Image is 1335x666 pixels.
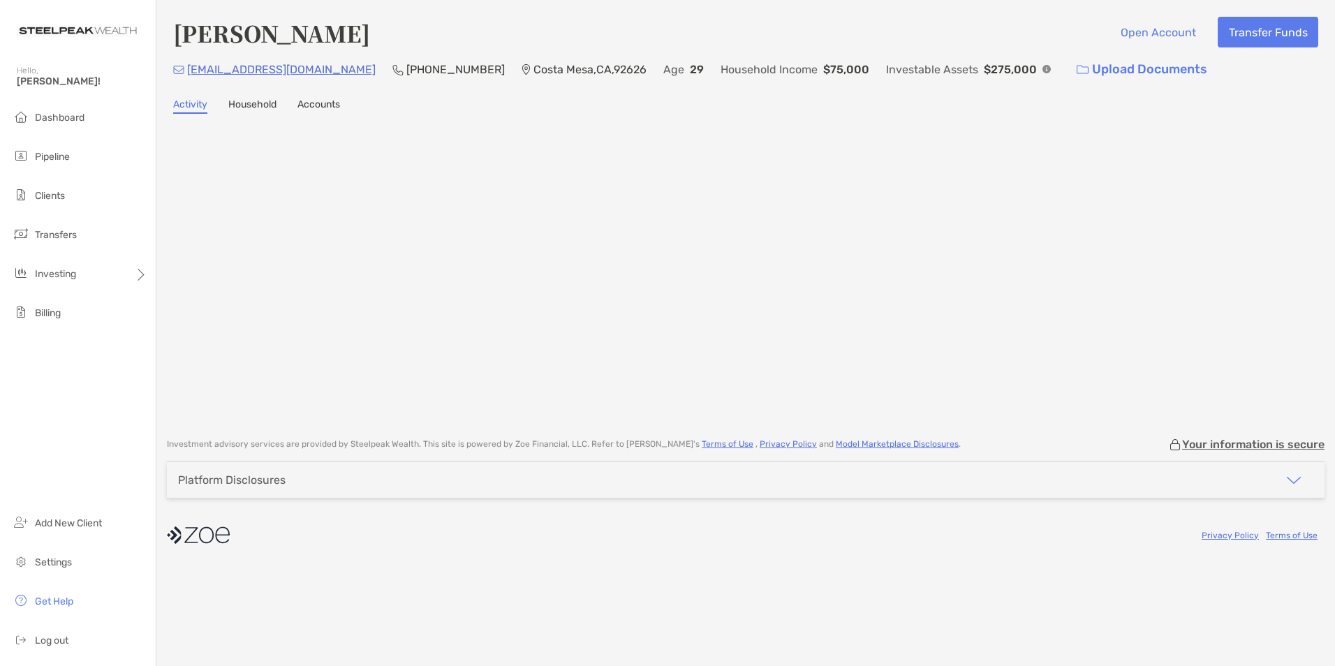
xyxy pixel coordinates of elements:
[533,61,647,78] p: Costa Mesa , CA , 92626
[297,98,340,114] a: Accounts
[823,61,869,78] p: $75,000
[35,595,73,607] span: Get Help
[760,439,817,449] a: Privacy Policy
[35,151,70,163] span: Pipeline
[1042,65,1051,73] img: Info Icon
[1202,531,1259,540] a: Privacy Policy
[1109,17,1207,47] button: Open Account
[522,64,531,75] img: Location Icon
[690,61,704,78] p: 29
[17,75,147,87] span: [PERSON_NAME]!
[836,439,959,449] a: Model Marketplace Disclosures
[35,229,77,241] span: Transfers
[35,112,84,124] span: Dashboard
[13,631,29,648] img: logout icon
[1266,531,1318,540] a: Terms of Use
[228,98,276,114] a: Household
[167,439,961,450] p: Investment advisory services are provided by Steelpeak Wealth . This site is powered by Zoe Finan...
[167,519,230,551] img: company logo
[173,98,207,114] a: Activity
[187,61,376,78] p: [EMAIL_ADDRESS][DOMAIN_NAME]
[13,147,29,164] img: pipeline icon
[13,225,29,242] img: transfers icon
[13,108,29,125] img: dashboard icon
[886,61,978,78] p: Investable Assets
[406,61,505,78] p: [PHONE_NUMBER]
[35,635,68,646] span: Log out
[984,61,1037,78] p: $275,000
[35,268,76,280] span: Investing
[721,61,818,78] p: Household Income
[173,66,184,74] img: Email Icon
[1285,472,1302,489] img: icon arrow
[35,307,61,319] span: Billing
[173,17,370,49] h4: [PERSON_NAME]
[1218,17,1318,47] button: Transfer Funds
[702,439,753,449] a: Terms of Use
[17,6,139,56] img: Zoe Logo
[178,473,286,487] div: Platform Disclosures
[1077,65,1089,75] img: button icon
[1068,54,1216,84] a: Upload Documents
[663,61,684,78] p: Age
[13,304,29,320] img: billing icon
[13,186,29,203] img: clients icon
[392,64,404,75] img: Phone Icon
[35,517,102,529] span: Add New Client
[35,556,72,568] span: Settings
[1182,438,1325,451] p: Your information is secure
[13,514,29,531] img: add_new_client icon
[35,190,65,202] span: Clients
[13,265,29,281] img: investing icon
[13,553,29,570] img: settings icon
[13,592,29,609] img: get-help icon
